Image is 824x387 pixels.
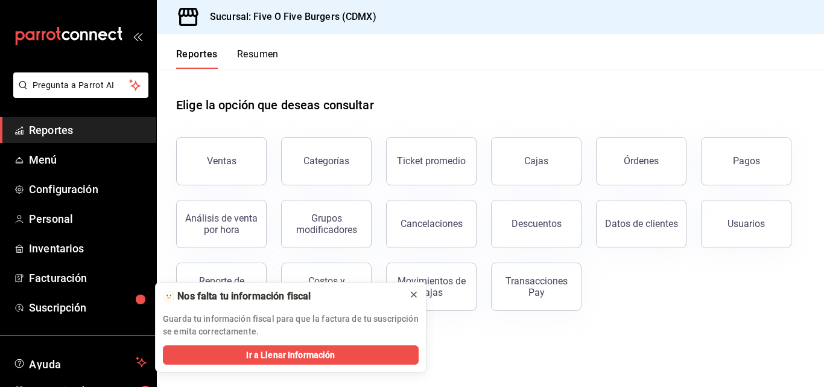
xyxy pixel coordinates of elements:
span: Ayuda [29,355,131,369]
button: Ventas [176,137,267,185]
button: Órdenes [596,137,686,185]
span: Inventarios [29,240,147,257]
p: Guarda tu información fiscal para que la factura de tu suscripción se emita correctamente. [163,313,419,338]
a: Cajas [491,137,582,185]
div: Transacciones Pay [499,275,574,298]
button: Transacciones Pay [491,263,582,311]
button: Ir a Llenar Información [163,345,419,365]
span: Personal [29,211,147,227]
button: open_drawer_menu [133,31,142,41]
button: Costos y márgenes [281,263,372,311]
div: Grupos modificadores [289,213,364,235]
button: Reportes [176,48,218,69]
div: Costos y márgenes [289,275,364,298]
div: Datos de clientes [605,218,678,229]
button: Movimientos de cajas [386,263,477,311]
div: Ventas [207,155,236,167]
div: Usuarios [727,218,765,229]
div: Pagos [733,155,760,167]
div: 🫥 Nos falta tu información fiscal [163,290,399,303]
button: Usuarios [701,200,791,248]
button: Descuentos [491,200,582,248]
span: Facturación [29,270,147,286]
span: Configuración [29,181,147,197]
button: Pagos [701,137,791,185]
button: Datos de clientes [596,200,686,248]
div: Movimientos de cajas [394,275,469,298]
button: Pregunta a Parrot AI [13,72,148,98]
span: Suscripción [29,299,147,316]
button: Grupos modificadores [281,200,372,248]
div: Descuentos [512,218,562,229]
button: Reporte de asistencia [176,263,267,311]
div: Cajas [524,154,549,168]
button: Cancelaciones [386,200,477,248]
div: Ticket promedio [397,155,466,167]
h3: Sucursal: Five O Five Burgers (CDMX) [200,10,376,24]
div: Categorías [303,155,349,167]
a: Pregunta a Parrot AI [8,88,148,100]
h1: Elige la opción que deseas consultar [176,96,374,114]
button: Resumen [237,48,279,69]
div: Reporte de asistencia [184,275,259,298]
span: Reportes [29,122,147,138]
div: Órdenes [624,155,659,167]
div: Cancelaciones [401,218,463,229]
button: Análisis de venta por hora [176,200,267,248]
div: navigation tabs [176,48,279,69]
span: Menú [29,152,147,168]
div: Análisis de venta por hora [184,213,259,235]
span: Pregunta a Parrot AI [33,79,130,92]
span: Ir a Llenar Información [246,349,335,362]
button: Ticket promedio [386,137,477,185]
button: Categorías [281,137,372,185]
